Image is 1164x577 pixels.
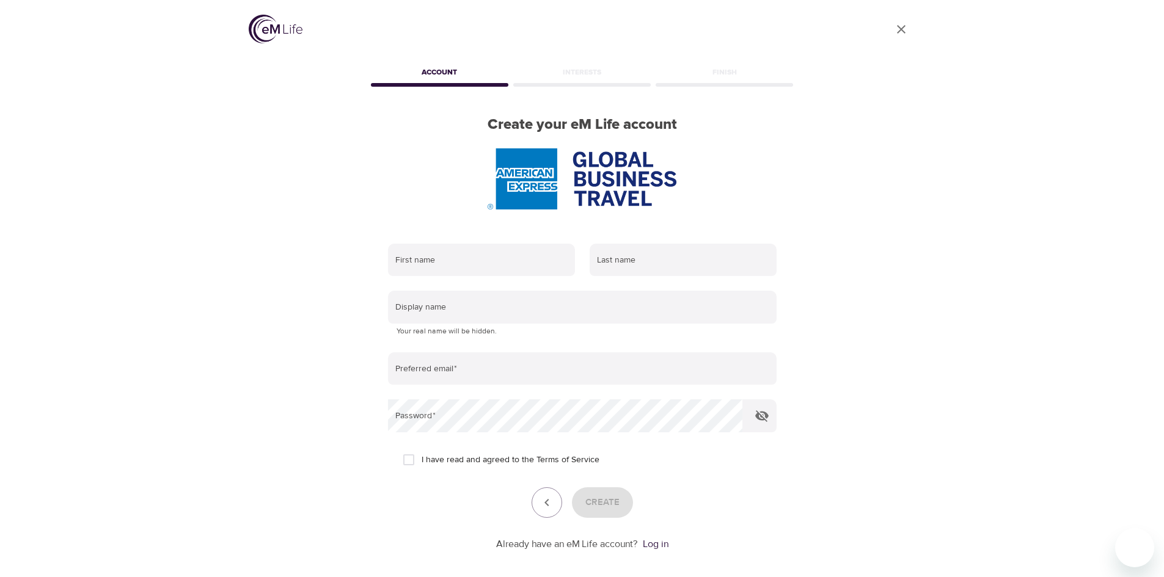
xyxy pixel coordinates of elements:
[496,537,638,551] p: Already have an eM Life account?
[488,148,676,209] img: AmEx%20GBT%20logo.png
[643,538,668,550] a: Log in
[397,325,768,338] p: Your real name will be hidden.
[368,116,796,134] h2: Create your eM Life account
[536,454,599,466] a: Terms of Service
[1115,528,1154,567] iframe: Button to launch messaging window
[887,15,916,44] a: close
[422,454,599,466] span: I have read and agreed to the
[249,15,302,43] img: logo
